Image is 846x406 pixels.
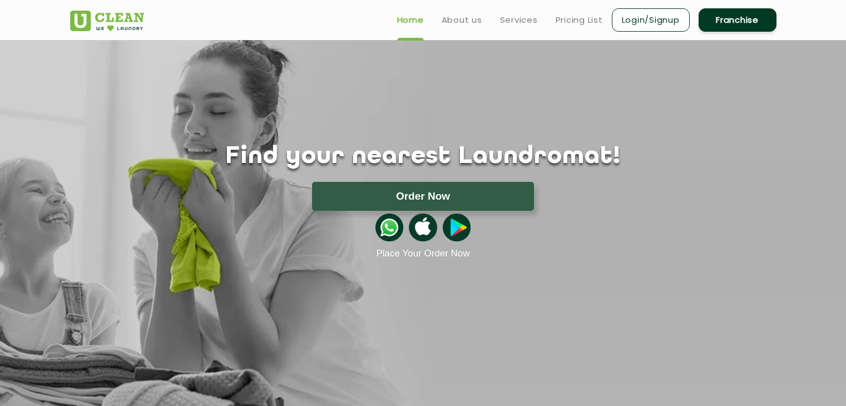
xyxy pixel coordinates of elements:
a: Home [397,13,424,27]
a: Place Your Order Now [376,248,469,259]
img: whatsappicon.png [375,214,403,241]
img: apple-icon.png [409,214,437,241]
a: Services [500,13,538,27]
a: Franchise [699,8,776,32]
img: UClean Laundry and Dry Cleaning [70,11,144,31]
img: playstoreicon.png [443,214,471,241]
a: About us [442,13,482,27]
h1: Find your nearest Laundromat! [62,143,785,171]
a: Pricing List [556,13,603,27]
a: Login/Signup [612,8,690,32]
button: Order Now [312,182,534,211]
